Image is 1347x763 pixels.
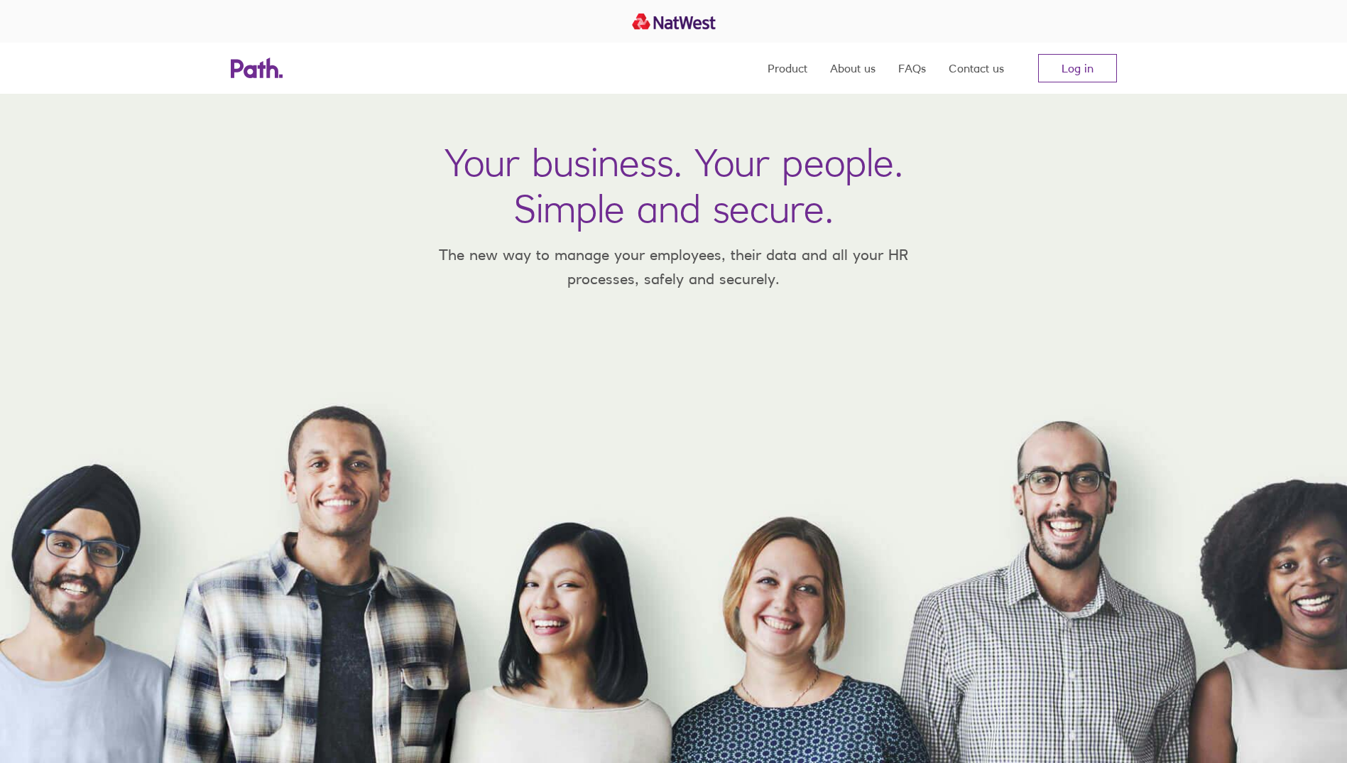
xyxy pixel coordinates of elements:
h1: Your business. Your people. Simple and secure. [445,139,903,232]
a: Product [768,43,807,94]
a: Contact us [949,43,1004,94]
a: Log in [1038,54,1117,82]
a: FAQs [898,43,926,94]
p: The new way to manage your employees, their data and all your HR processes, safely and securely. [418,243,929,291]
a: About us [830,43,876,94]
